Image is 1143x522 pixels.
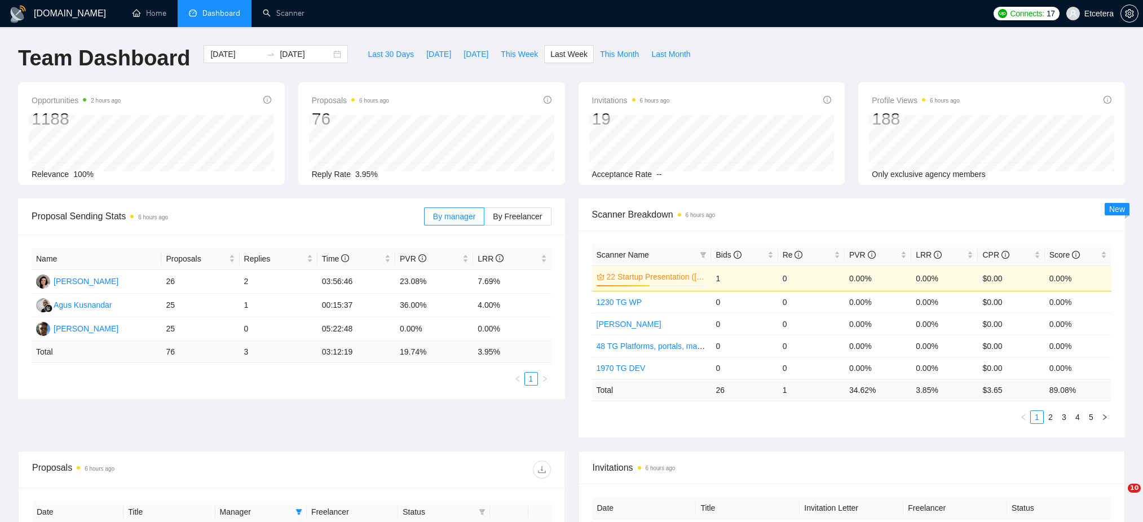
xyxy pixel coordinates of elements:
td: 03:56:46 [317,270,395,294]
span: PVR [400,254,426,263]
th: Freelancer [903,497,1007,519]
span: [DATE] [464,48,488,60]
time: 6 hours ago [85,466,114,472]
span: Proposal Sending Stats [32,209,424,223]
td: 0 [240,317,317,341]
time: 6 hours ago [686,212,716,218]
td: 3 [240,341,317,363]
span: Proposals [312,94,389,107]
span: This Month [600,48,639,60]
th: Date [593,497,696,519]
li: Previous Page [511,372,524,386]
li: 3 [1057,410,1071,424]
td: 0 [778,357,845,379]
td: 89.08 % [1045,379,1111,401]
li: Previous Page [1017,410,1030,424]
td: $0.00 [978,266,1044,291]
a: 2 [1044,411,1057,423]
span: left [1020,414,1027,421]
span: Invitations [593,461,1111,475]
time: 6 hours ago [646,465,676,471]
span: Time [322,254,349,263]
span: Profile Views [872,94,960,107]
td: 0.00% [911,313,978,335]
span: info-circle [263,96,271,104]
time: 6 hours ago [930,98,960,104]
span: filter [700,251,707,258]
span: Bids [716,250,741,259]
td: 0 [778,266,845,291]
span: Dashboard [202,8,240,18]
td: 0 [778,291,845,313]
a: 1970 TG DEV [597,364,646,373]
td: 76 [161,341,239,363]
span: Last Month [651,48,690,60]
td: 0.00% [911,335,978,357]
div: [PERSON_NAME] [54,322,118,335]
a: 4 [1071,411,1084,423]
td: 0.00% [1045,357,1111,379]
a: TT[PERSON_NAME] [36,276,118,285]
span: New [1109,205,1125,214]
span: info-circle [341,254,349,262]
span: user [1069,10,1077,17]
a: 1 [1031,411,1043,423]
td: $0.00 [978,313,1044,335]
th: Status [1007,497,1111,519]
a: AKAgus Kusnandar [36,300,112,309]
span: Opportunities [32,94,121,107]
button: left [1017,410,1030,424]
td: 0.00% [1045,266,1111,291]
span: info-circle [868,251,876,259]
button: [DATE] [457,45,495,63]
th: Invitation Letter [800,497,903,519]
a: AP[PERSON_NAME] [36,324,118,333]
td: 0.00% [1045,335,1111,357]
span: Last Week [550,48,588,60]
a: 1 [525,373,537,385]
td: $ 3.65 [978,379,1044,401]
img: AK [36,298,50,312]
time: 6 hours ago [640,98,670,104]
img: TT [36,275,50,289]
button: Last Week [544,45,594,63]
span: swap-right [266,50,275,59]
span: Score [1049,250,1080,259]
td: 0 [711,291,778,313]
time: 2 hours ago [91,98,121,104]
span: dashboard [189,9,197,17]
h1: Team Dashboard [18,45,190,72]
img: logo [9,5,27,23]
td: Total [32,341,161,363]
span: crown [597,273,604,281]
td: 19.74 % [395,341,473,363]
span: Only exclusive agency members [872,170,986,179]
td: 0.00% [845,291,911,313]
span: right [1101,414,1108,421]
span: By Freelancer [493,212,542,221]
time: 6 hours ago [359,98,389,104]
span: [DATE] [426,48,451,60]
td: 4.00% [473,294,551,317]
td: 2 [240,270,317,294]
td: 7.69% [473,270,551,294]
span: Replies [244,253,304,265]
span: download [533,465,550,474]
td: 3.95 % [473,341,551,363]
td: 0.00% [845,335,911,357]
li: 2 [1044,410,1057,424]
span: left [514,375,521,382]
img: upwork-logo.png [998,9,1007,18]
td: 3.85 % [911,379,978,401]
div: [PERSON_NAME] [54,275,118,287]
a: 48 TG Platforms, portals, marketplaces [597,342,734,351]
span: 17 [1047,7,1055,20]
li: Next Page [538,372,551,386]
span: Re [783,250,803,259]
th: Replies [240,248,317,270]
span: setting [1121,9,1138,18]
td: 23.08% [395,270,473,294]
div: 1188 [32,108,121,130]
span: -- [656,170,661,179]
